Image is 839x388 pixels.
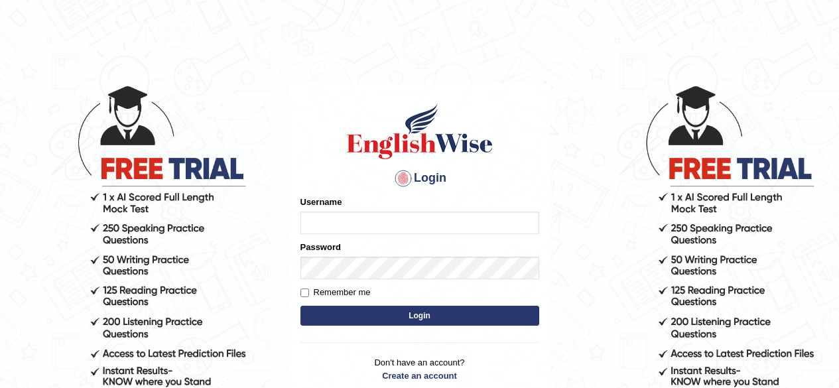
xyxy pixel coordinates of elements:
[300,289,309,297] input: Remember me
[300,369,539,382] a: Create an account
[300,306,539,326] button: Login
[344,101,495,161] img: Logo of English Wise sign in for intelligent practice with AI
[300,168,539,189] h4: Login
[300,196,342,208] label: Username
[300,286,371,299] label: Remember me
[300,241,341,253] label: Password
